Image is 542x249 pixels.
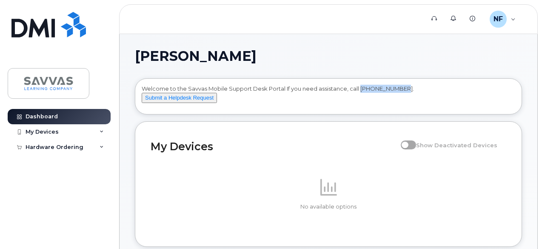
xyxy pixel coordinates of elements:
[151,140,397,153] h2: My Devices
[416,142,497,149] span: Show Deactivated Devices
[142,94,217,101] a: Submit a Helpdesk Request
[135,50,257,63] span: [PERSON_NAME]
[142,93,217,103] button: Submit a Helpdesk Request
[401,137,408,144] input: Show Deactivated Devices
[505,212,536,243] iframe: Messenger Launcher
[151,203,506,211] p: No available options
[142,85,515,111] div: Welcome to the Savvas Mobile Support Desk Portal If you need assistance, call [PHONE_NUMBER].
